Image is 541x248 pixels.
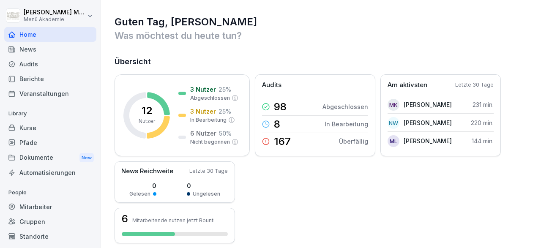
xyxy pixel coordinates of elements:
p: Nicht begonnen [190,138,230,146]
p: 12 [142,106,152,116]
p: Library [4,107,96,120]
p: Menü Akademie [24,16,85,22]
p: 231 min. [473,100,494,109]
p: 25 % [219,107,231,116]
a: Home [4,27,96,42]
h3: 6 [122,214,128,224]
p: Gelesen [129,190,150,198]
p: [PERSON_NAME] [404,118,452,127]
p: [PERSON_NAME] [404,136,452,145]
p: Überfällig [339,137,368,146]
div: MK [388,99,399,111]
p: 50 % [219,129,232,138]
div: Dokumente [4,150,96,166]
div: New [79,153,94,163]
a: Mitarbeiter [4,199,96,214]
p: Mitarbeitende nutzen jetzt Bounti [132,217,215,223]
p: Audits [262,80,281,90]
p: People [4,186,96,199]
a: Veranstaltungen [4,86,96,101]
a: Gruppen [4,214,96,229]
a: Pfade [4,135,96,150]
a: Automatisierungen [4,165,96,180]
p: In Bearbeitung [190,116,227,124]
p: Abgeschlossen [322,102,368,111]
p: Ungelesen [193,190,220,198]
p: 220 min. [471,118,494,127]
p: 25 % [219,85,231,94]
a: News [4,42,96,57]
p: Am aktivsten [388,80,427,90]
p: Abgeschlossen [190,94,230,102]
p: News Reichweite [121,166,173,176]
p: 8 [274,119,280,129]
h2: Übersicht [115,56,528,68]
div: ML [388,135,399,147]
p: [PERSON_NAME] [404,100,452,109]
a: Standorte [4,229,96,244]
a: Berichte [4,71,96,86]
a: Audits [4,57,96,71]
a: Kurse [4,120,96,135]
p: Letzte 30 Tage [455,81,494,89]
h1: Guten Tag, [PERSON_NAME] [115,15,528,29]
p: In Bearbeitung [325,120,368,128]
div: NW [388,117,399,129]
p: Nutzer [139,117,155,125]
p: 0 [187,181,220,190]
a: DokumenteNew [4,150,96,166]
p: [PERSON_NAME] Mehren [24,9,85,16]
p: 144 min. [472,136,494,145]
p: Was möchtest du heute tun? [115,29,528,42]
p: Letzte 30 Tage [189,167,228,175]
p: 6 Nutzer [190,129,216,138]
p: 3 Nutzer [190,85,216,94]
p: 3 Nutzer [190,107,216,116]
p: 167 [274,136,291,147]
p: 98 [274,102,287,112]
p: 0 [129,181,156,190]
